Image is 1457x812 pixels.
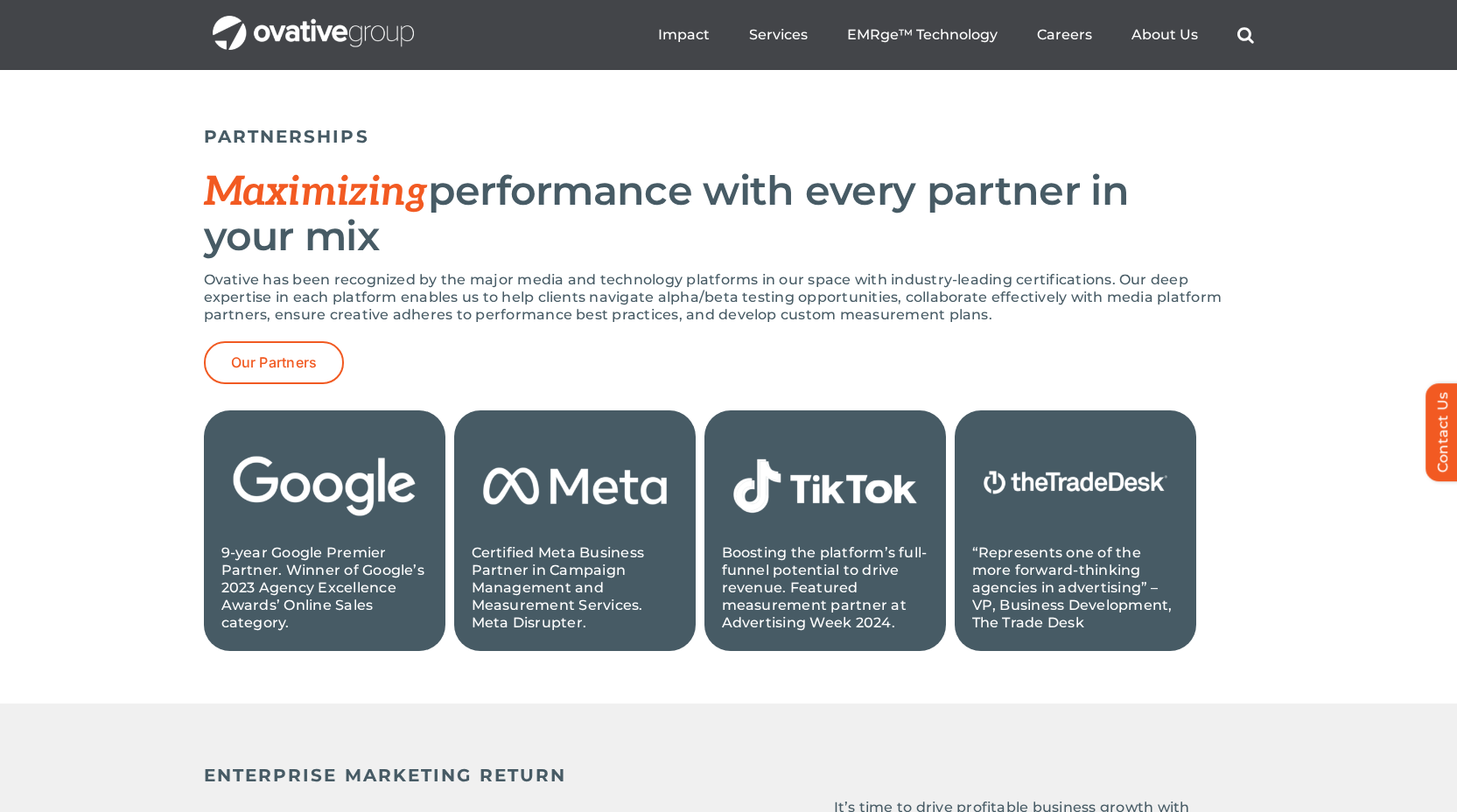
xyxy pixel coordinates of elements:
h5: ENTERPRISE MARKETING RETURN [204,765,1254,786]
img: 3 [472,428,678,544]
a: Careers [1037,26,1092,44]
img: Copy of Untitled Design (1) [972,428,1179,544]
img: 2 [221,428,428,544]
a: Impact [658,26,710,44]
p: “Represents one of the more forward-thinking agencies in advertising” – VP, Business Development,... [972,544,1179,632]
span: Maximizing [204,168,428,217]
nav: Menu [658,7,1254,63]
p: Certified Meta Business Partner in Campaign Management and Measurement Services. Meta Disrupter. [472,544,678,632]
h2: performance with every partner in your mix [204,169,1254,258]
a: EMRge™ Technology [847,26,998,44]
p: Boosting the platform’s full-funnel potential to drive revenue. Featured measurement partner at A... [722,544,928,632]
span: Our Partners [231,354,318,371]
img: 1 [722,428,928,544]
a: OG_Full_horizontal_WHT [213,14,414,31]
a: Our Partners [204,341,345,384]
h5: PARTNERSHIPS [204,126,1254,147]
p: Ovative has been recognized by the major media and technology platforms in our space with industr... [204,271,1254,324]
p: 9-year Google Premier Partner. Winner of Google’s 2023 Agency Excellence Awards’ Online Sales cat... [221,544,428,632]
a: About Us [1131,26,1198,44]
a: Services [749,26,808,44]
a: Search [1237,26,1254,44]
